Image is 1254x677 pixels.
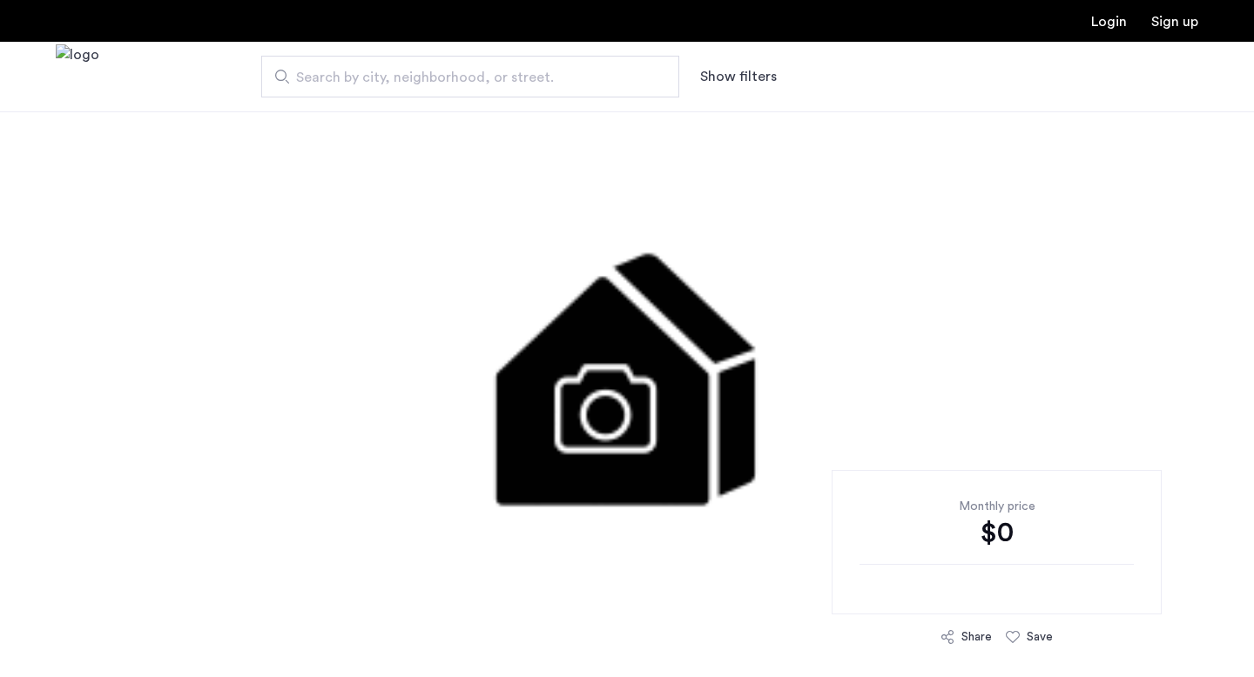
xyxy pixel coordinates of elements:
div: Share [961,628,992,646]
img: logo [56,44,99,110]
a: Registration [1151,15,1198,29]
div: $0 [860,515,1134,550]
a: Login [1091,15,1127,29]
span: Search by city, neighborhood, or street. [296,67,630,88]
a: Cazamio Logo [56,44,99,110]
input: Apartment Search [261,56,679,97]
div: Monthly price [860,498,1134,515]
button: Show or hide filters [700,66,777,87]
div: Save [1027,628,1053,646]
img: 2.gif [226,111,1028,633]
